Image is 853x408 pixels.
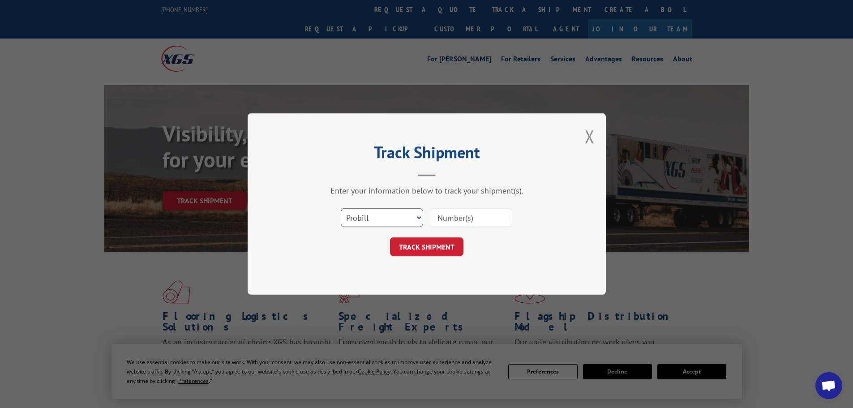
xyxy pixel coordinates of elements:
[815,372,842,399] div: Open chat
[585,125,595,148] button: Close modal
[292,146,561,163] h2: Track Shipment
[430,208,512,227] input: Number(s)
[292,185,561,196] div: Enter your information below to track your shipment(s).
[390,237,463,256] button: TRACK SHIPMENT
